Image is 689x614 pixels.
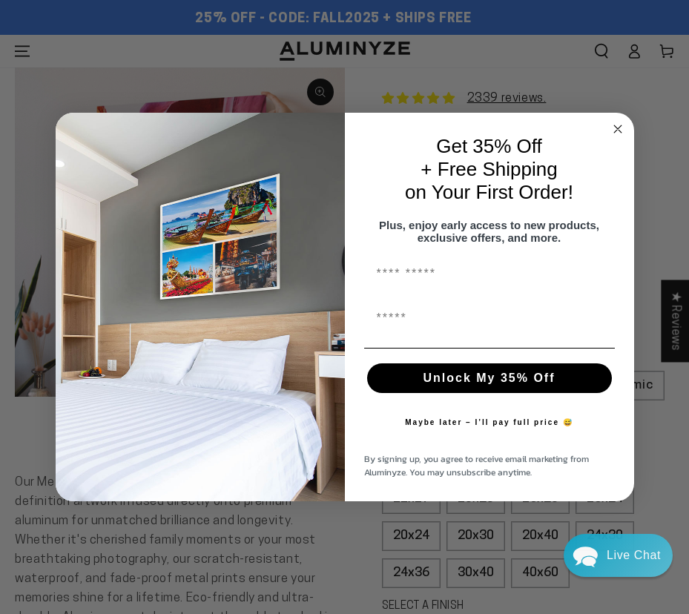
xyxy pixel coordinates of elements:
span: + Free Shipping [421,158,557,180]
div: Chat widget toggle [564,534,673,577]
span: on Your First Order! [405,181,573,203]
div: Contact Us Directly [607,534,661,577]
span: Plus, enjoy early access to new products, exclusive offers, and more. [379,219,599,244]
button: Maybe later – I’ll pay full price 😅 [398,408,581,438]
button: Close dialog [609,120,627,138]
span: By signing up, you agree to receive email marketing from Aluminyze. You may unsubscribe anytime. [364,452,589,479]
button: Unlock My 35% Off [367,363,612,393]
span: Get 35% Off [436,135,542,157]
img: 728e4f65-7e6c-44e2-b7d1-0292a396982f.jpeg [56,113,345,501]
